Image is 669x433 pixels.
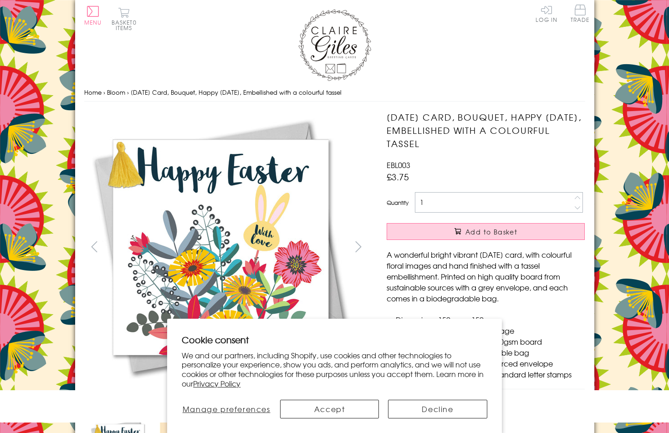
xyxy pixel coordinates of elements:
[127,88,129,97] span: ›
[182,400,271,418] button: Manage preferences
[131,88,342,97] span: [DATE] Card, Bouquet, Happy [DATE], Embellished with a colourful tassel
[183,403,271,414] span: Manage preferences
[84,6,102,25] button: Menu
[280,400,379,418] button: Accept
[388,400,487,418] button: Decline
[387,111,585,150] h1: [DATE] Card, Bouquet, Happy [DATE], Embellished with a colourful tassel
[387,223,585,240] button: Add to Basket
[396,314,585,325] li: Dimensions: 150mm x 150mm
[182,333,487,346] h2: Cookie consent
[387,170,409,183] span: £3.75
[103,88,105,97] span: ›
[84,18,102,26] span: Menu
[387,249,585,304] p: A wonderful bright vibrant [DATE] card, with colourful floral images and hand finished with a tas...
[116,18,137,32] span: 0 items
[571,5,590,24] a: Trade
[348,236,368,257] button: next
[84,111,357,384] img: Easter Card, Bouquet, Happy Easter, Embellished with a colourful tassel
[387,199,409,207] label: Quantity
[387,159,410,170] span: EBL003
[84,83,585,102] nav: breadcrumbs
[182,351,487,388] p: We and our partners, including Shopify, use cookies and other technologies to personalize your ex...
[298,9,371,81] img: Claire Giles Greetings Cards
[536,5,557,22] a: Log In
[107,88,125,97] a: Bloom
[571,5,590,22] span: Trade
[465,227,517,236] span: Add to Basket
[112,7,137,31] button: Basket0 items
[84,88,102,97] a: Home
[368,111,642,384] img: Easter Card, Bouquet, Happy Easter, Embellished with a colourful tassel
[193,378,240,389] a: Privacy Policy
[84,236,105,257] button: prev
